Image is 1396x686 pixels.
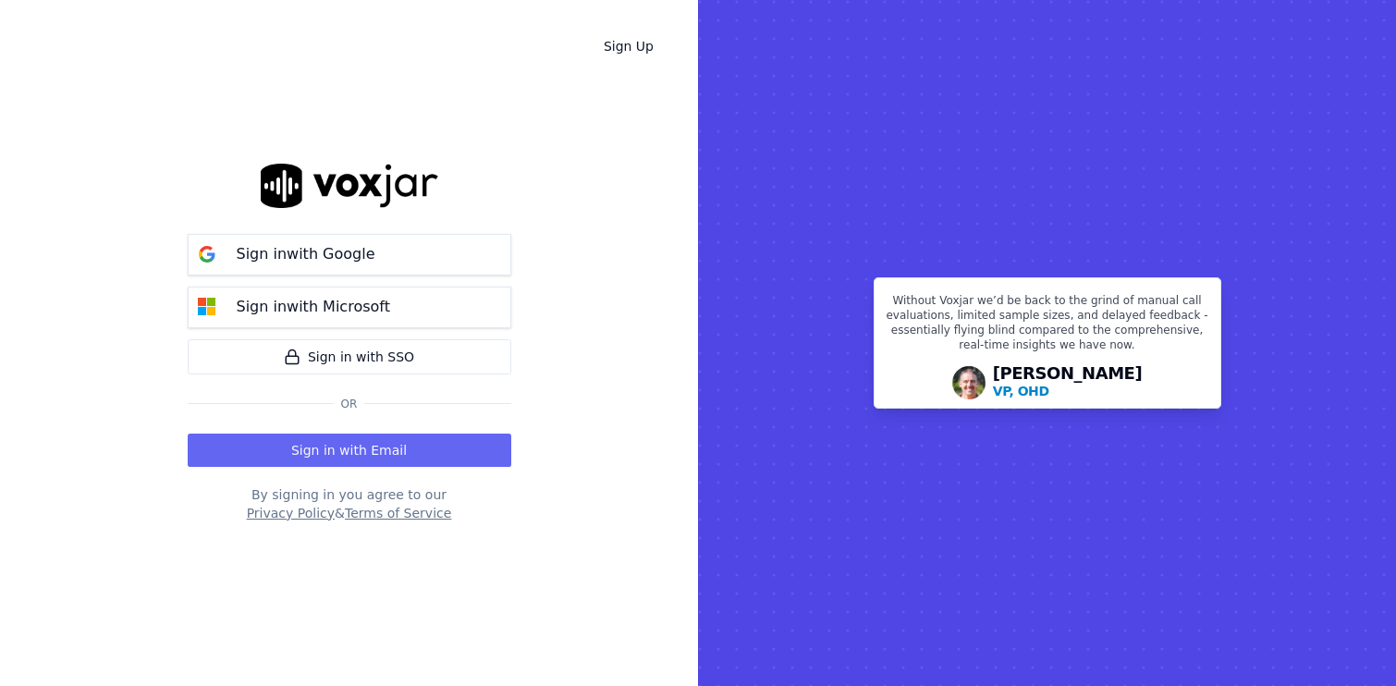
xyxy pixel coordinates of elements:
span: Or [334,397,365,411]
img: microsoft Sign in button [189,288,226,325]
a: Sign in with SSO [188,339,511,374]
button: Privacy Policy [247,504,335,522]
p: Without Voxjar we’d be back to the grind of manual call evaluations, limited sample sizes, and de... [886,293,1209,360]
div: By signing in you agree to our & [188,485,511,522]
p: VP, OHD [993,382,1049,400]
img: logo [261,164,438,207]
button: Sign in with Email [188,434,511,467]
img: google Sign in button [189,236,226,273]
img: Avatar [952,366,986,399]
div: [PERSON_NAME] [993,365,1143,400]
p: Sign in with Microsoft [237,296,390,318]
button: Sign inwith Google [188,234,511,276]
a: Sign Up [589,30,668,63]
button: Sign inwith Microsoft [188,287,511,328]
p: Sign in with Google [237,243,375,265]
button: Terms of Service [345,504,451,522]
